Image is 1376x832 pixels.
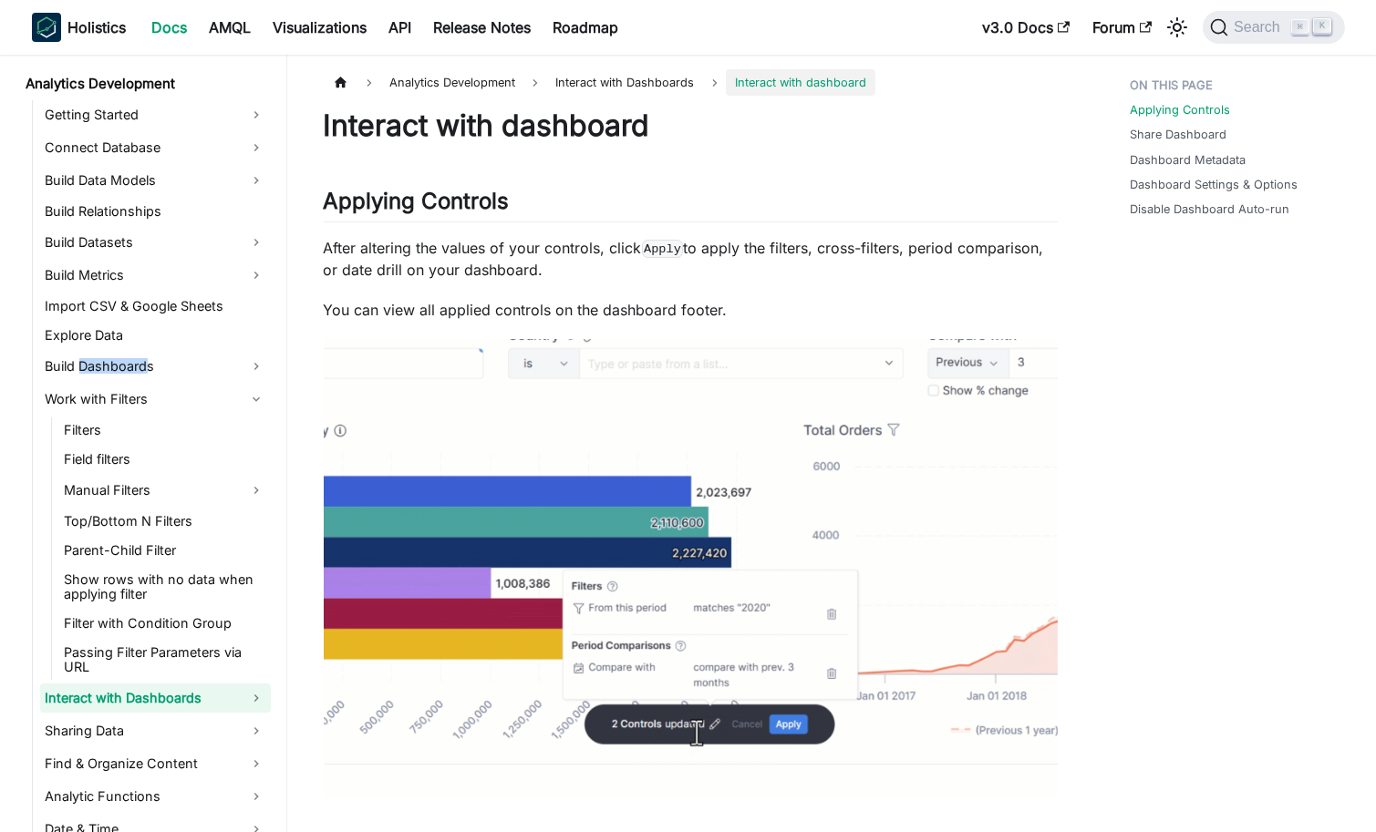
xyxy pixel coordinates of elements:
[1081,13,1163,42] a: Forum
[1163,13,1192,42] button: Switch between dark and light mode (currently light mode)
[972,13,1081,42] a: v3.0 Docs
[68,16,127,38] b: Holistics
[263,13,378,42] a: Visualizations
[324,237,1058,281] p: After altering the values of your controls, click to apply the filters, cross-filters, period com...
[1131,151,1247,169] a: Dashboard Metadata
[40,166,271,195] a: Build Data Models
[1291,19,1309,36] kbd: ⌘
[726,69,875,96] span: Interact with dashboard
[40,749,271,778] a: Find & Organize Content
[40,323,271,348] a: Explore Data
[21,71,271,97] a: Analytics Development
[59,567,271,607] a: Show rows with no data when applying filter
[380,69,524,96] span: Analytics Development
[59,611,271,636] a: Filter with Condition Group
[59,417,271,443] a: Filters
[40,683,271,713] a: Interact with Dashboards
[543,13,630,42] a: Roadmap
[40,199,271,224] a: Build Relationships
[1131,101,1231,118] a: Applying Controls
[1131,126,1227,143] a: Share Dashboard
[40,716,271,745] a: Sharing Data
[324,69,1058,96] nav: Breadcrumbs
[59,538,271,563] a: Parent-Child Filter
[1313,18,1331,35] kbd: K
[141,13,199,42] a: Docs
[1131,176,1298,193] a: Dashboard Settings & Options
[40,293,271,319] a: Import CSV & Google Sheets
[1131,200,1290,218] a: Disable Dashboard Auto-run
[40,385,271,414] a: Work with Filters
[324,299,1058,321] p: You can view all applied controls on the dashboard footer.
[324,69,358,96] a: Home page
[40,228,271,257] a: Build Datasets
[40,352,271,381] a: Build Dashboards
[40,782,271,811] a: Analytic Functions
[40,261,271,290] a: Build Metrics
[199,13,263,42] a: AMQL
[40,133,271,162] a: Connect Database
[40,100,271,129] a: Getting Started
[59,476,271,505] a: Manual Filters
[324,108,1058,144] h1: Interact with dashboard
[324,188,1058,222] h2: Applying Controls
[1203,11,1344,44] button: Search (Command+K)
[1228,19,1291,36] span: Search
[32,13,61,42] img: Holistics
[423,13,543,42] a: Release Notes
[642,240,684,258] code: Apply
[14,55,287,832] nav: Docs sidebar
[59,447,271,472] a: Field filters
[32,13,127,42] a: HolisticsHolistics
[59,508,271,534] a: Top/Bottom N Filters
[546,69,703,96] span: Interact with Dashboards
[59,640,271,680] a: Passing Filter Parameters via URL
[378,13,423,42] a: API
